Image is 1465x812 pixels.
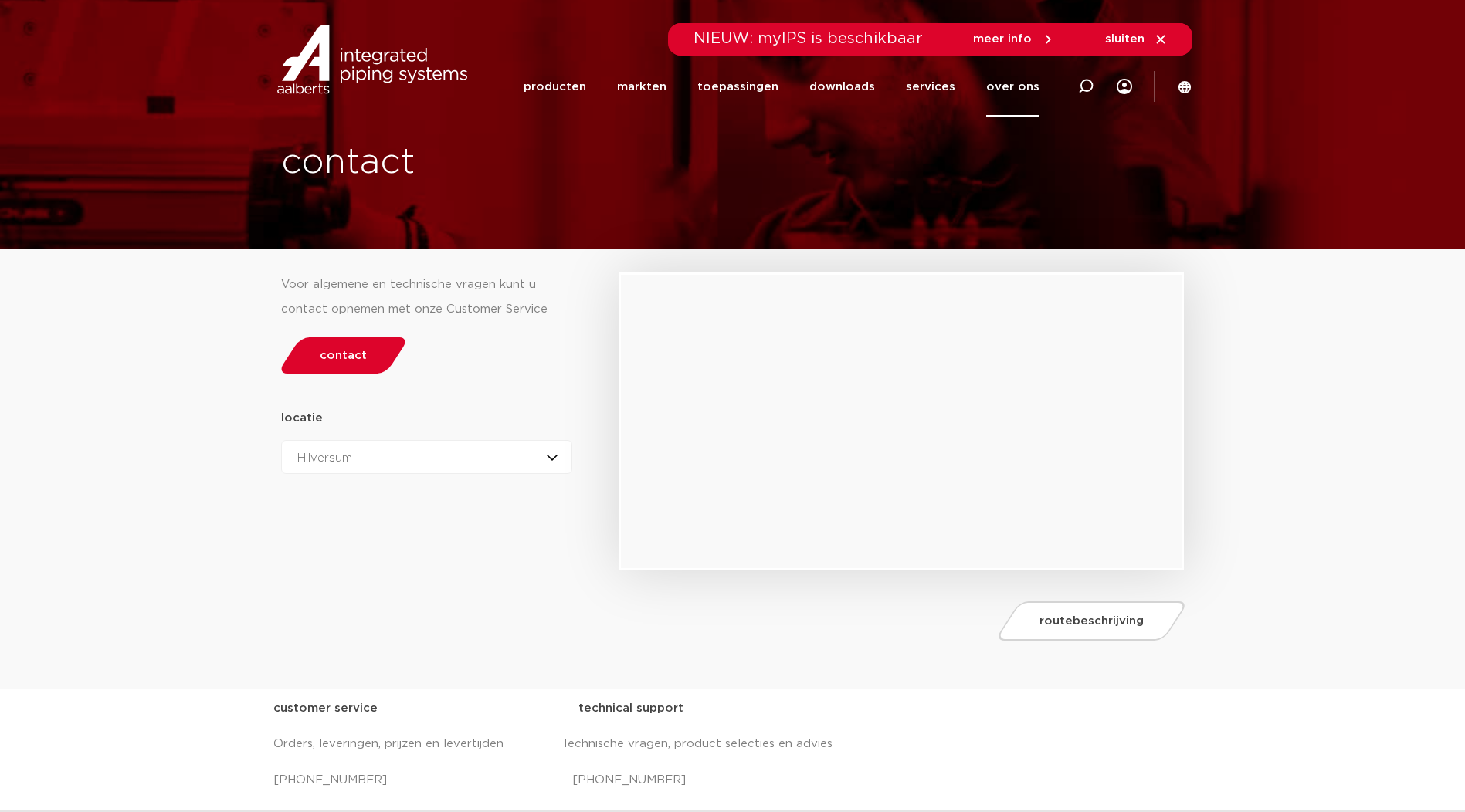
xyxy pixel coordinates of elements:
[617,57,666,117] a: markten
[973,32,1055,46] a: meer info
[524,57,586,117] a: producten
[995,601,1189,641] a: routebeschrijving
[1105,33,1145,45] span: sluiten
[973,33,1032,45] span: meer info
[809,57,875,117] a: downloads
[281,138,789,188] h1: contact
[694,31,923,46] span: NIEUW: myIPS is beschikbaar
[297,452,352,464] span: Hilversum
[986,57,1039,117] a: over ons
[273,768,1192,793] p: [PHONE_NUMBER] [PHONE_NUMBER]
[281,412,323,424] strong: locatie
[281,272,573,322] div: Voor algemene en technische vragen kunt u contact opnemen met onze Customer Service
[1105,32,1168,46] a: sluiten
[906,57,955,117] a: services
[276,337,409,374] a: contact
[1039,615,1144,627] span: routebeschrijving
[320,350,367,361] span: contact
[524,57,1039,117] nav: Menu
[697,57,778,117] a: toepassingen
[273,732,1192,756] p: Orders, leveringen, prijzen en levertijden Technische vragen, product selecties en advies
[273,702,683,714] strong: customer service technical support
